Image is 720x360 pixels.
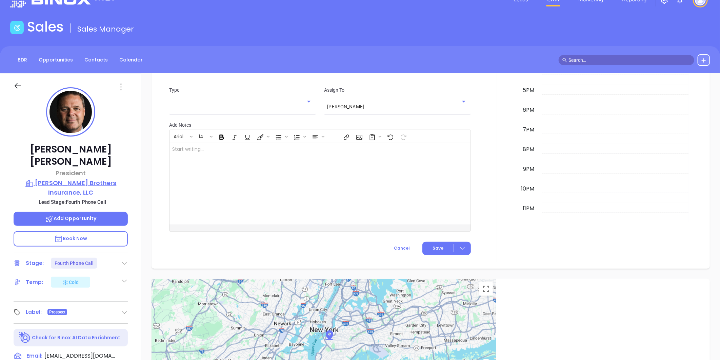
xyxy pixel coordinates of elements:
p: Type [169,86,316,94]
button: Arial [170,131,188,142]
div: Cold [62,278,79,286]
span: Font size [195,131,214,142]
div: 9pm [522,165,536,173]
span: Insert Unordered List [272,131,289,142]
div: 10pm [520,185,536,193]
div: Stage: [26,258,44,268]
img: profile-user [49,91,92,133]
span: Fill color or set the text color [254,131,271,142]
span: Undo [384,131,396,142]
span: Cancel [394,245,410,251]
span: Surveys [365,131,383,142]
button: Open [304,97,314,106]
span: Prospect [49,308,66,316]
span: [EMAIL_ADDRESS][DOMAIN_NAME] [44,352,116,360]
div: 11pm [521,204,536,213]
p: Check for Binox AI Data Enrichment [32,334,120,341]
input: Search… [568,56,691,64]
h1: Sales [27,19,64,35]
span: Insert Image [353,131,365,142]
img: Ai-Enrich-DaqCidB-.svg [19,332,31,344]
a: Calendar [115,54,147,66]
span: 14 [195,133,207,138]
p: President [14,168,128,178]
div: 6pm [521,106,536,114]
span: Italic [228,131,240,142]
span: Save [433,245,443,251]
span: Arial [170,133,187,138]
div: 8pm [521,145,536,154]
div: 7pm [521,126,536,134]
a: [PERSON_NAME] Brothers Insurance, LLC [14,178,128,197]
p: Add Notes [169,121,471,129]
span: Font family [170,131,194,142]
span: search [562,58,567,62]
a: Contacts [80,54,112,66]
div: Temp: [26,277,43,287]
a: BDR [14,54,31,66]
span: Bold [215,131,227,142]
div: Fourth Phone Call [55,258,94,269]
div: Label: [26,307,42,317]
span: Underline [241,131,253,142]
button: Open [459,97,468,106]
div: 5pm [521,86,536,94]
button: Toggle fullscreen view [479,282,493,296]
span: Add Opportunity [45,215,97,222]
span: Redo [397,131,409,142]
span: Book Now [54,235,87,242]
span: Insert link [340,131,352,142]
p: [PERSON_NAME] [PERSON_NAME] [14,143,128,168]
span: Insert Ordered List [290,131,308,142]
span: Sales Manager [77,24,134,34]
span: Align [308,131,326,142]
p: Assign To [324,86,471,94]
a: Opportunities [35,54,77,66]
button: Cancel [381,242,422,255]
p: Lead Stage: Fourth Phone Call [17,198,128,206]
button: Save [422,242,471,255]
button: 14 [195,131,208,142]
